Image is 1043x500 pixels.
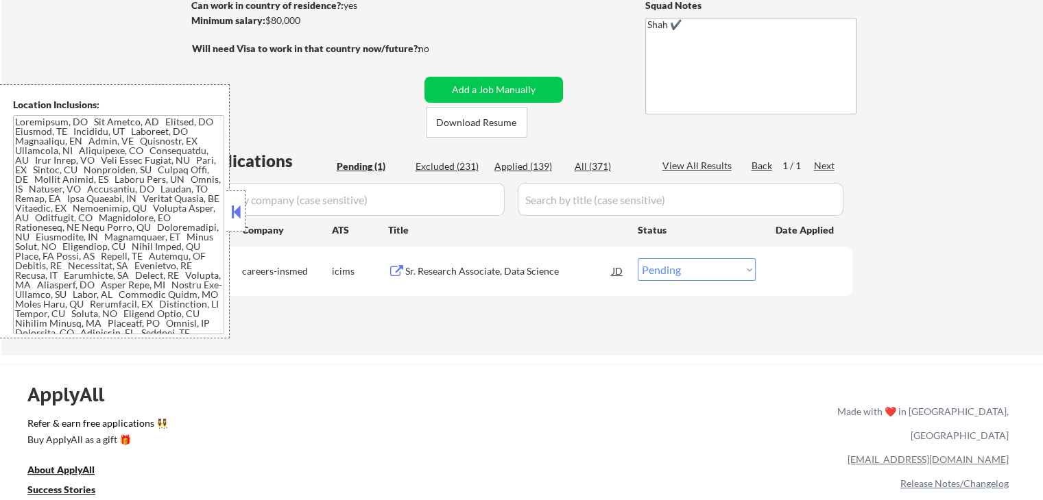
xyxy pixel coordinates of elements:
div: Company [242,223,332,237]
div: Title [388,223,625,237]
div: Sr. Research Associate, Data Science [405,264,612,278]
div: Location Inclusions: [13,98,224,112]
input: Search by title (case sensitive) [518,183,843,216]
div: Applied (139) [494,160,563,173]
div: Excluded (231) [416,160,484,173]
a: Release Notes/Changelog [900,477,1009,489]
div: Date Applied [776,223,836,237]
div: 1 / 1 [782,159,814,173]
div: Back [752,159,774,173]
button: Add a Job Manually [424,77,563,103]
div: Next [814,159,836,173]
button: Download Resume [426,107,527,138]
a: About ApplyAll [27,463,114,480]
div: All (371) [575,160,643,173]
u: Success Stories [27,484,95,495]
a: Success Stories [27,483,114,500]
div: Made with ❤️ in [GEOGRAPHIC_DATA], [GEOGRAPHIC_DATA] [832,399,1009,447]
strong: Minimum salary: [191,14,265,26]
div: Buy ApplyAll as a gift 🎁 [27,435,165,445]
div: ApplyAll [27,383,120,406]
div: careers-insmed [242,264,332,278]
a: [EMAIL_ADDRESS][DOMAIN_NAME] [848,453,1009,465]
div: $80,000 [191,14,420,27]
div: Applications [196,153,332,169]
div: icims [332,264,388,278]
div: Pending (1) [337,160,405,173]
div: View All Results [662,159,736,173]
strong: Will need Visa to work in that country now/future?: [192,42,420,54]
input: Search by company (case sensitive) [196,183,505,216]
u: About ApplyAll [27,464,95,475]
div: Status [638,217,756,242]
div: ATS [332,223,388,237]
a: Buy ApplyAll as a gift 🎁 [27,433,165,450]
div: JD [611,258,625,283]
a: Refer & earn free applications 👯‍♀️ [27,418,551,433]
div: no [418,42,457,55]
